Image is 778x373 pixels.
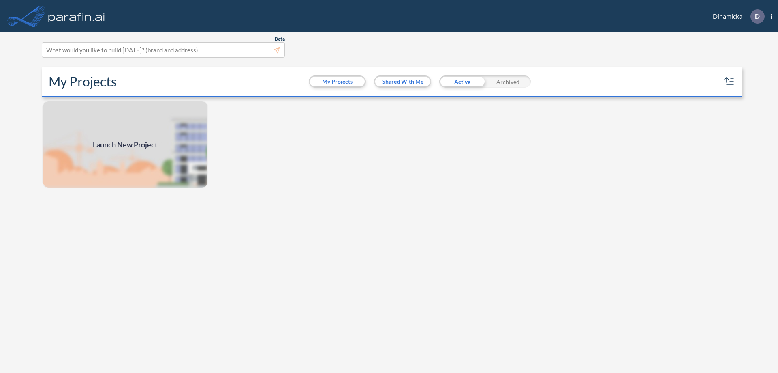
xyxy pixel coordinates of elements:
[42,101,208,188] img: add
[701,9,772,24] div: Dinamicka
[310,77,365,86] button: My Projects
[49,74,117,89] h2: My Projects
[42,101,208,188] a: Launch New Project
[375,77,430,86] button: Shared With Me
[275,36,285,42] span: Beta
[485,75,531,88] div: Archived
[93,139,158,150] span: Launch New Project
[47,8,107,24] img: logo
[723,75,736,88] button: sort
[755,13,760,20] p: D
[439,75,485,88] div: Active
